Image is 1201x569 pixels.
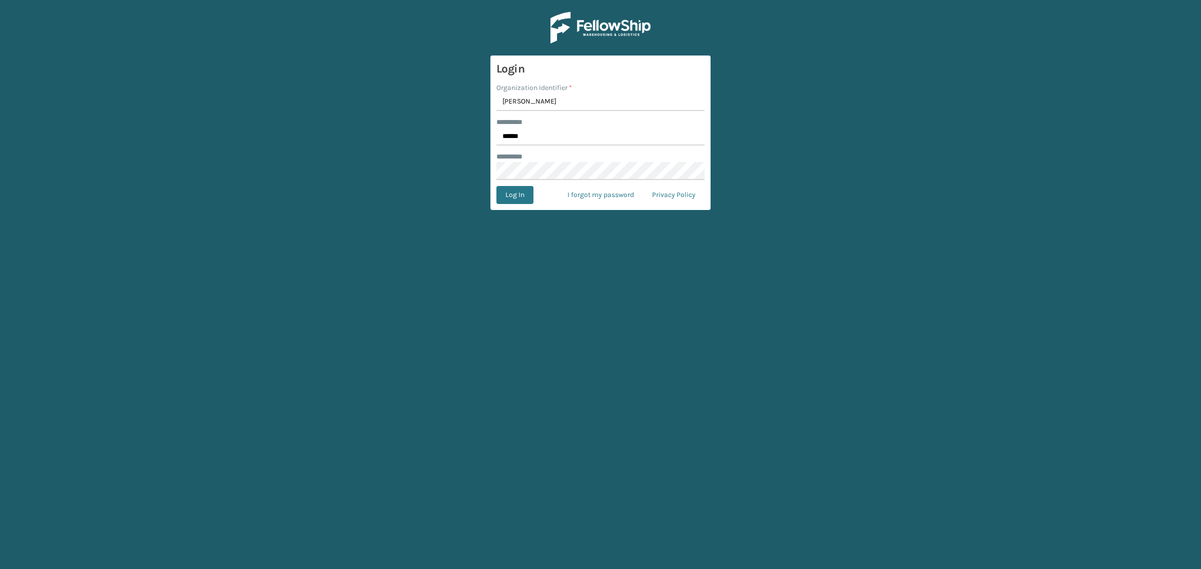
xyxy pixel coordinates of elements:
[550,12,651,43] img: Logo
[496,61,705,76] h3: Login
[558,186,643,204] a: I forgot my password
[643,186,705,204] a: Privacy Policy
[496,186,533,204] button: Log In
[496,82,572,93] label: Organization Identifier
